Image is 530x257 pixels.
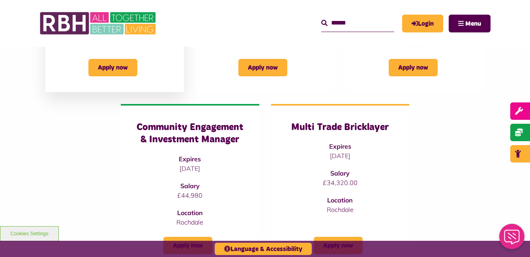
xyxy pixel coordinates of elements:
h3: Community Engagement & Investment Manager [137,121,243,146]
a: Apply now [314,237,363,254]
strong: Expires [179,155,201,163]
a: Apply now [88,59,137,76]
p: £34,320.00 [287,178,394,187]
strong: Expires [329,142,351,150]
strong: Salary [330,169,350,177]
p: £44,980 [137,191,243,200]
a: MyRBH [402,15,443,32]
p: Rochdale [137,217,243,227]
strong: Salary [180,182,200,190]
h3: Multi Trade Bricklayer [287,121,394,134]
img: RBH [39,8,158,39]
strong: Location [177,209,203,217]
p: [DATE] [287,151,394,161]
a: Apply now [163,237,212,254]
span: Menu [465,21,481,27]
strong: Location [327,196,353,204]
input: Search [321,15,394,32]
p: [DATE] [137,164,243,173]
p: Rochdale [287,205,394,214]
iframe: Netcall Web Assistant for live chat [494,221,530,257]
button: Language & Accessibility [215,243,312,255]
a: Apply now [238,59,287,76]
a: Apply now [389,59,438,76]
button: Navigation [449,15,491,32]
